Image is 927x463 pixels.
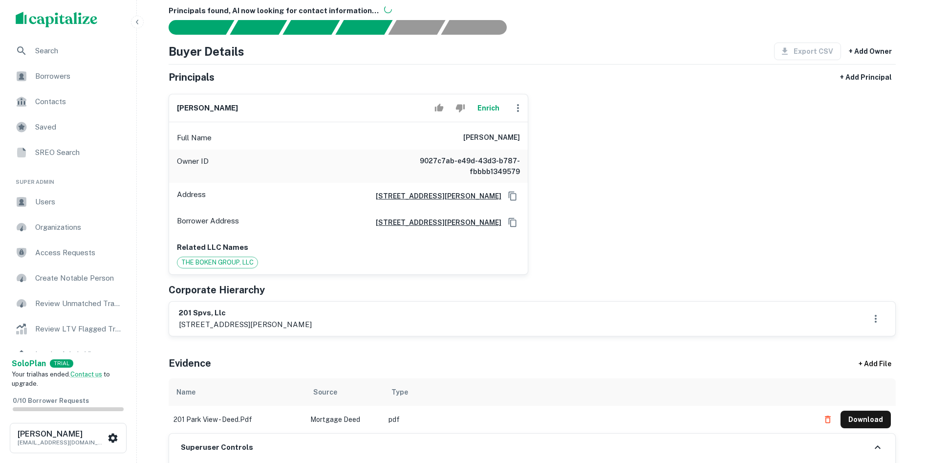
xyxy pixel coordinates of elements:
[12,359,46,368] strong: Solo Plan
[8,216,129,239] a: Organizations
[157,20,230,35] div: Sending borrower request to AI...
[169,283,265,297] h5: Corporate Hierarchy
[169,378,896,433] div: scrollable content
[878,385,927,432] iframe: Chat Widget
[35,196,123,208] span: Users
[177,132,212,144] p: Full Name
[177,215,239,230] p: Borrower Address
[177,258,258,267] span: THE BOKEN GROUP, LLC
[169,5,896,17] h6: Principals found, AI now looking for contact information...
[169,356,211,371] h5: Evidence
[819,412,837,427] button: Delete file
[441,20,518,35] div: AI fulfillment process complete.
[35,221,123,233] span: Organizations
[35,70,123,82] span: Borrowers
[35,247,123,259] span: Access Requests
[230,20,287,35] div: Your request is received and processing...
[391,386,408,398] div: Type
[8,190,129,214] a: Users
[177,103,238,114] h6: [PERSON_NAME]
[384,406,814,433] td: pdf
[836,68,896,86] button: + Add Principal
[463,132,520,144] h6: [PERSON_NAME]
[35,323,123,335] span: Review LTV Flagged Transactions
[8,39,129,63] a: Search
[35,121,123,133] span: Saved
[169,378,305,406] th: Name
[35,272,123,284] span: Create Notable Person
[8,90,129,113] a: Contacts
[845,43,896,60] button: + Add Owner
[8,65,129,88] a: Borrowers
[282,20,340,35] div: Documents found, AI parsing details...
[179,308,312,319] h6: 201 spvs, llc
[35,96,123,108] span: Contacts
[169,43,244,60] h4: Buyer Details
[181,442,253,453] h6: Superuser Controls
[16,12,98,27] img: capitalize-logo.png
[505,189,520,203] button: Copy Address
[368,191,501,201] a: [STREET_ADDRESS][PERSON_NAME]
[505,215,520,230] button: Copy Address
[13,397,89,404] span: 0 / 10 Borrower Requests
[18,438,106,447] p: [EMAIL_ADDRESS][DOMAIN_NAME]
[8,343,129,366] a: Lender Admin View
[8,266,129,290] a: Create Notable Person
[169,70,215,85] h5: Principals
[50,359,73,368] div: TRIAL
[177,155,209,177] p: Owner ID
[368,217,501,228] a: [STREET_ADDRESS][PERSON_NAME]
[8,166,129,190] li: Super Admin
[177,189,206,203] p: Address
[35,45,123,57] span: Search
[452,98,469,118] button: Reject
[473,98,504,118] button: Enrich
[305,406,384,433] td: Mortgage Deed
[35,147,123,158] span: SREO Search
[8,241,129,265] a: Access Requests
[35,298,123,309] span: Review Unmatched Transactions
[70,371,102,378] a: Contact us
[841,355,909,373] div: + Add File
[35,349,123,360] span: Lender Admin View
[8,141,129,164] a: SREO Search
[388,20,445,35] div: Principals found, still searching for contact information. This may take time...
[313,386,337,398] div: Source
[10,423,127,453] button: [PERSON_NAME][EMAIL_ADDRESS][DOMAIN_NAME]
[431,98,448,118] button: Accept
[12,371,110,388] span: Your trial has ended. to upgrade.
[335,20,392,35] div: Principals found, AI now looking for contact information...
[18,430,106,438] h6: [PERSON_NAME]
[8,115,129,139] a: Saved
[177,242,520,253] p: Related LLC Names
[841,411,891,428] button: Download
[12,358,46,370] a: SoloPlan
[176,386,195,398] div: Name
[403,155,520,177] h6: 9027c7ab-e49d-43d3-b787-fbbbb1349579
[8,292,129,315] a: Review Unmatched Transactions
[169,406,305,433] td: 201 park view - deed.pdf
[384,378,814,406] th: Type
[305,378,384,406] th: Source
[179,319,312,331] p: [STREET_ADDRESS][PERSON_NAME]
[8,317,129,341] a: Review LTV Flagged Transactions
